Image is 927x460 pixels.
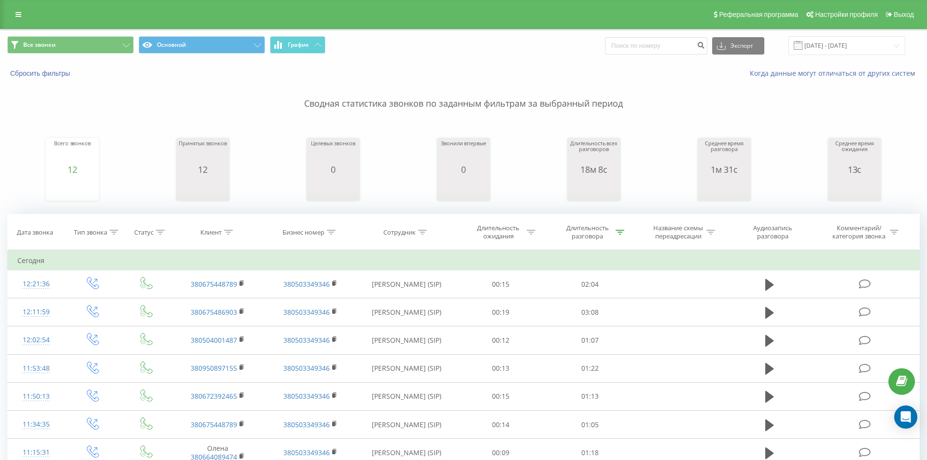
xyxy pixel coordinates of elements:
[356,270,456,298] td: [PERSON_NAME] (SIP)
[54,165,91,174] div: 12
[7,36,134,54] button: Все звонки
[74,228,107,237] div: Тип звонка
[17,331,55,349] div: 12:02:54
[283,391,330,401] a: 380503349346
[894,405,917,429] div: Open Intercom Messenger
[456,270,545,298] td: 00:15
[742,224,804,240] div: Аудиозапись разговора
[17,303,55,321] div: 12:11:59
[545,298,634,326] td: 03:08
[456,326,545,354] td: 00:12
[894,11,914,18] span: Выход
[356,411,456,439] td: [PERSON_NAME] (SIP)
[270,36,325,54] button: График
[605,37,707,55] input: Поиск по номеру
[283,307,330,317] a: 380503349346
[200,228,222,237] div: Клиент
[570,165,618,174] div: 18м 8с
[473,224,524,240] div: Длительность ожидания
[831,224,887,240] div: Комментарий/категория звонка
[288,42,309,48] span: График
[191,307,237,317] a: 380675486903
[356,354,456,382] td: [PERSON_NAME] (SIP)
[545,270,634,298] td: 02:04
[283,363,330,373] a: 380503349346
[17,415,55,434] div: 11:34:35
[283,420,330,429] a: 380503349346
[356,382,456,410] td: [PERSON_NAME] (SIP)
[282,228,324,237] div: Бизнес номер
[179,140,226,165] div: Принятых звонков
[54,140,91,165] div: Всего звонков
[815,11,878,18] span: Настройки профиля
[383,228,416,237] div: Сотрудник
[562,224,613,240] div: Длительность разговора
[750,69,920,78] a: Когда данные могут отличаться от других систем
[7,78,920,110] p: Сводная статистика звонков по заданным фильтрам за выбранный период
[441,165,486,174] div: 0
[17,387,55,406] div: 11:50:13
[456,354,545,382] td: 00:13
[830,165,879,174] div: 13с
[712,37,764,55] button: Экспорт
[719,11,798,18] span: Реферальная программа
[652,224,704,240] div: Название схемы переадресации
[283,335,330,345] a: 380503349346
[283,448,330,457] a: 380503349346
[545,411,634,439] td: 01:05
[545,326,634,354] td: 01:07
[570,140,618,165] div: Длительность всех разговоров
[356,298,456,326] td: [PERSON_NAME] (SIP)
[7,69,75,78] button: Сбросить фильтры
[830,140,879,165] div: Среднее время ожидания
[191,335,237,345] a: 380504001487
[17,228,53,237] div: Дата звонка
[191,363,237,373] a: 380950897155
[311,140,355,165] div: Целевых звонков
[456,298,545,326] td: 00:19
[23,41,56,49] span: Все звонки
[8,251,920,270] td: Сегодня
[311,165,355,174] div: 0
[179,165,226,174] div: 12
[441,140,486,165] div: Звонили впервые
[134,228,154,237] div: Статус
[191,420,237,429] a: 380675448789
[17,275,55,293] div: 12:21:36
[283,279,330,289] a: 380503349346
[700,165,748,174] div: 1м 31с
[356,326,456,354] td: [PERSON_NAME] (SIP)
[456,382,545,410] td: 00:15
[17,359,55,378] div: 11:53:48
[191,279,237,289] a: 380675448789
[700,140,748,165] div: Среднее время разговора
[545,382,634,410] td: 01:13
[456,411,545,439] td: 00:14
[191,391,237,401] a: 380672392465
[139,36,265,54] button: Основной
[545,354,634,382] td: 01:22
